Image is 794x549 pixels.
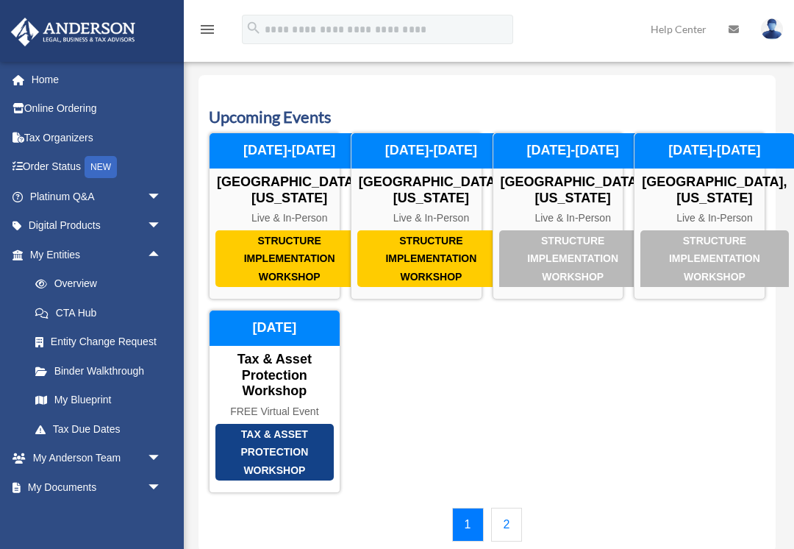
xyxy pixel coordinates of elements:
[634,212,794,224] div: Live & In-Person
[210,133,369,169] div: [DATE]-[DATE]
[761,18,783,40] img: User Pic
[210,405,340,418] div: FREE Virtual Event
[147,444,176,474] span: arrow_drop_down
[21,269,184,299] a: Overview
[351,133,511,169] div: [DATE]-[DATE]
[452,508,484,542] a: 1
[493,174,653,206] div: [GEOGRAPHIC_DATA], [US_STATE]
[198,21,216,38] i: menu
[634,174,794,206] div: [GEOGRAPHIC_DATA], [US_STATE]
[493,133,653,169] div: [DATE]-[DATE]
[209,310,340,493] a: Tax & Asset Protection Workshop Tax & Asset Protection Workshop FREE Virtual Event [DATE]
[21,327,184,357] a: Entity Change Request
[21,414,184,444] a: Tax Due Dates
[640,230,788,288] div: Structure Implementation Workshop
[10,240,184,269] a: My Entitiesarrow_drop_up
[21,386,184,415] a: My Blueprint
[147,472,176,503] span: arrow_drop_down
[493,212,653,224] div: Live & In-Person
[210,352,340,400] div: Tax & Asset Protection Workshop
[198,26,216,38] a: menu
[210,311,340,346] div: [DATE]
[351,174,511,206] div: [GEOGRAPHIC_DATA], [US_STATE]
[215,424,334,481] div: Tax & Asset Protection Workshop
[85,156,117,178] div: NEW
[499,230,647,288] div: Structure Implementation Workshop
[147,240,176,270] span: arrow_drop_up
[10,211,184,241] a: Digital Productsarrow_drop_down
[210,174,369,206] div: [GEOGRAPHIC_DATA], [US_STATE]
[634,133,794,169] div: [DATE]-[DATE]
[147,182,176,212] span: arrow_drop_down
[10,152,184,183] a: Order StatusNEW
[491,508,523,542] a: 2
[493,132,624,300] a: Structure Implementation Workshop [GEOGRAPHIC_DATA], [US_STATE] Live & In-Person [DATE]-[DATE]
[210,212,369,224] div: Live & In-Person
[209,132,340,300] a: Structure Implementation Workshop [GEOGRAPHIC_DATA], [US_STATE] Live & In-Person [DATE]-[DATE]
[351,212,511,224] div: Live & In-Person
[10,472,184,502] a: My Documentsarrow_drop_down
[10,123,184,152] a: Tax Organizers
[10,65,184,94] a: Home
[351,132,482,300] a: Structure Implementation Workshop [GEOGRAPHIC_DATA], [US_STATE] Live & In-Person [DATE]-[DATE]
[246,20,262,36] i: search
[21,298,184,327] a: CTA Hub
[215,230,363,288] div: Structure Implementation Workshop
[209,106,765,129] h3: Upcoming Events
[7,18,140,46] img: Anderson Advisors Platinum Portal
[10,182,184,211] a: Platinum Q&Aarrow_drop_down
[10,94,184,124] a: Online Ordering
[10,444,184,473] a: My Anderson Teamarrow_drop_down
[21,356,184,386] a: Binder Walkthrough
[634,132,765,300] a: Structure Implementation Workshop [GEOGRAPHIC_DATA], [US_STATE] Live & In-Person [DATE]-[DATE]
[147,211,176,241] span: arrow_drop_down
[357,230,505,288] div: Structure Implementation Workshop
